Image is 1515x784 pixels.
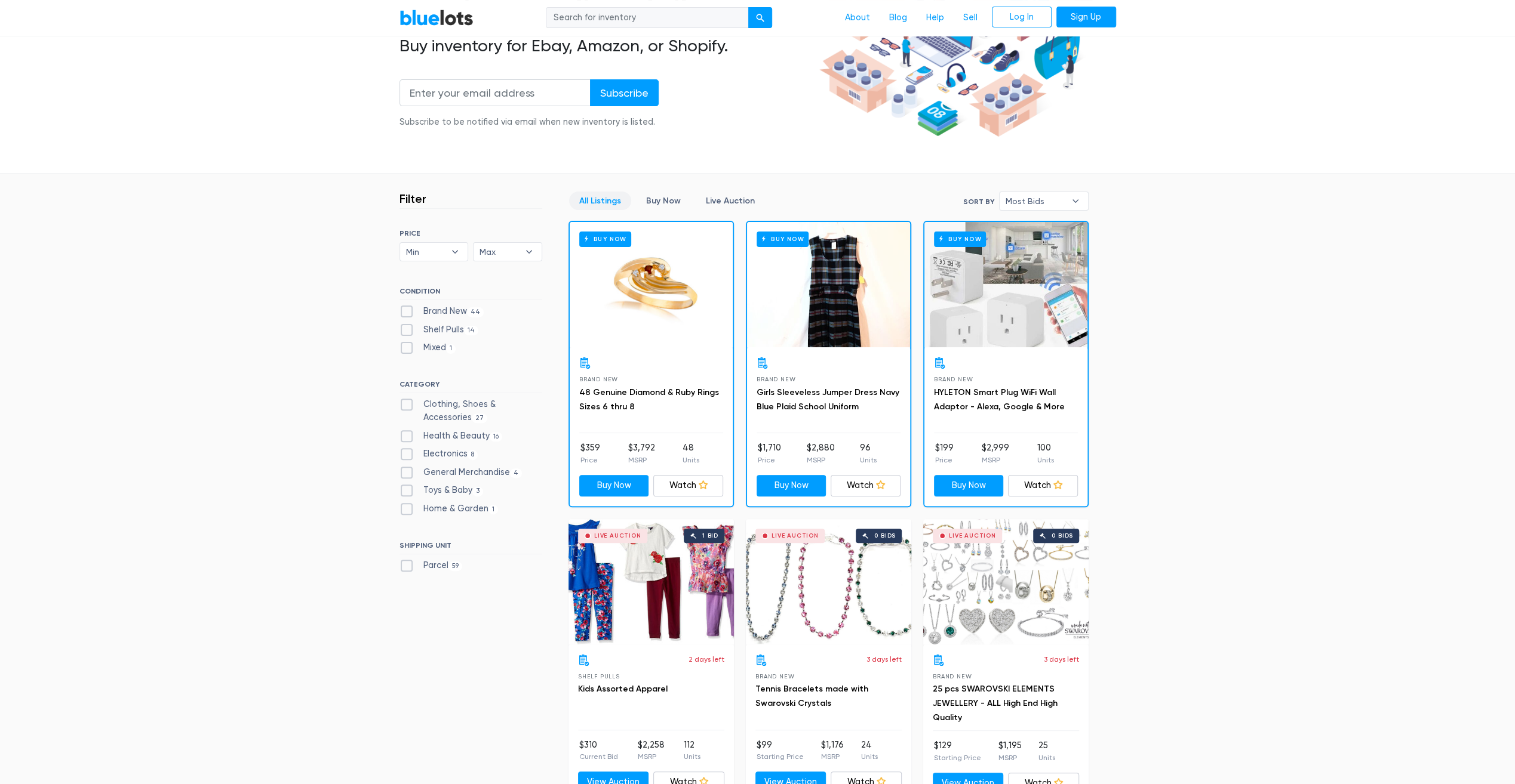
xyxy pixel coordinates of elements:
div: Live Auction [949,533,996,539]
div: Subscribe to be notified via email when new inventory is listed. [400,116,659,129]
li: $2,258 [637,739,664,763]
a: BlueLots [400,9,474,26]
li: $2,999 [982,442,1009,465]
span: Brand New [933,673,972,680]
li: 24 [861,739,878,763]
a: Watch [831,475,901,496]
p: MSRP [998,752,1021,763]
a: Help [917,7,954,29]
span: Shelf Pulls [578,673,620,680]
h6: Buy Now [757,232,809,246]
h3: Filter [400,192,426,206]
li: 25 [1038,739,1055,763]
h6: PRICE [400,229,542,237]
li: 48 [683,442,699,465]
label: Brand New [400,305,484,318]
a: Watch [1008,475,1078,496]
a: All Listings [569,192,631,210]
li: 96 [860,442,877,465]
a: Sell [954,7,987,29]
span: Brand New [757,376,795,382]
h6: Buy Now [934,232,986,246]
a: HYLETON Smart Plug WiFi Wall Adaptor - Alexa, Google & More [934,387,1065,412]
p: MSRP [821,751,844,762]
a: Blog [880,7,917,29]
span: 1 [488,505,499,514]
b: ▾ [442,243,468,261]
h6: CONDITION [400,287,542,300]
div: 0 bids [1052,533,1073,539]
p: 3 days left [866,654,902,665]
h6: Buy Now [579,232,631,246]
p: Starting Price [757,751,804,762]
span: 3 [472,487,484,496]
a: Kids Assorted Apparel [578,684,668,694]
p: Current Bid [579,751,618,762]
label: Toys & Baby [400,484,484,497]
li: $359 [580,442,600,465]
span: 16 [490,432,503,442]
p: Price [580,455,600,465]
span: Most Bids [1006,192,1065,210]
a: Buy Now [924,222,1087,347]
span: Brand New [755,673,794,680]
b: ▾ [1063,192,1088,210]
p: Units [1037,455,1054,465]
a: Buy Now [757,475,826,496]
p: Starting Price [934,752,981,763]
li: $1,195 [998,739,1021,763]
li: $199 [935,442,954,465]
p: Price [758,455,781,465]
a: Buy Now [570,222,733,347]
input: Subscribe [590,79,659,106]
p: Units [861,751,878,762]
span: 1 [446,344,456,354]
label: Mixed [400,341,456,354]
span: Brand New [934,376,973,382]
label: Home & Garden [400,502,499,516]
label: Parcel [400,559,463,572]
span: Max [480,243,519,261]
a: Log In [992,7,1052,28]
input: Search for inventory [546,7,749,29]
a: Buy Now [579,475,649,496]
li: $310 [579,739,618,763]
a: 48 Genuine Diamond & Ruby Rings Sizes 6 thru 8 [579,387,719,412]
label: Health & Beauty [400,430,503,443]
span: Brand New [579,376,618,382]
p: 3 days left [1044,654,1079,665]
a: Watch [653,475,723,496]
li: $1,176 [821,739,844,763]
li: 112 [684,739,700,763]
span: 59 [448,561,463,571]
a: Buy Now [934,475,1004,496]
a: Girls Sleeveless Jumper Dress Navy Blue Plaid School Uniform [757,387,899,412]
p: Units [860,455,877,465]
a: Buy Now [636,192,691,210]
span: 44 [467,307,484,317]
a: Live Auction 0 bids [923,519,1089,644]
span: 14 [464,326,479,335]
p: Price [935,455,954,465]
label: Clothing, Shoes & Accessories [400,398,542,424]
a: Live Auction 1 bid [568,519,734,644]
label: Sort By [963,196,994,207]
p: MSRP [628,455,654,465]
a: Live Auction 0 bids [746,519,911,644]
a: Tennis Bracelets made with Swarovski Crystals [755,684,868,708]
label: Shelf Pulls [400,323,479,337]
a: 25 pcs SWAROVSKI ELEMENTS JEWELLERY - ALL High End High Quality [933,684,1058,723]
h6: CATEGORY [400,380,542,393]
p: MSRP [806,455,834,465]
label: General Merchandise [400,466,523,479]
span: 4 [510,468,523,478]
a: Sign Up [1056,7,1116,28]
p: Units [683,455,699,465]
b: ▾ [517,243,542,261]
div: 1 bid [702,533,718,539]
p: MSRP [637,751,664,762]
input: Enter your email address [400,79,591,106]
li: $99 [757,739,804,763]
li: 100 [1037,442,1054,465]
div: Live Auction [772,533,819,539]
